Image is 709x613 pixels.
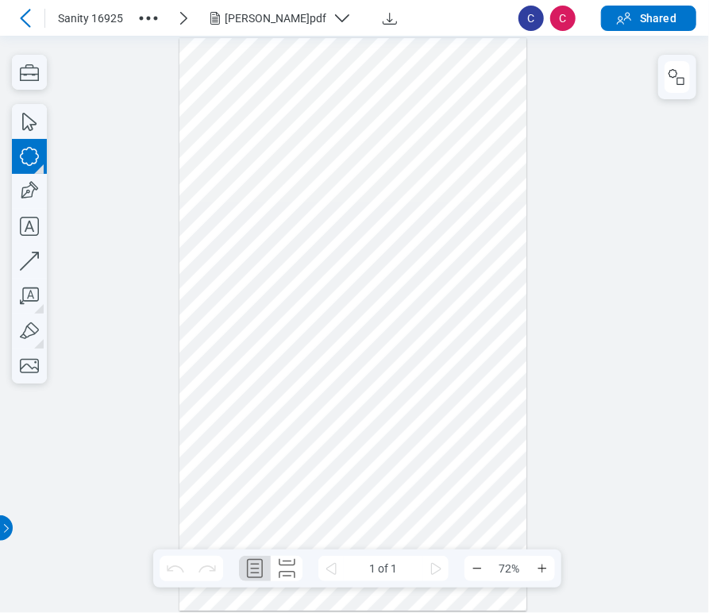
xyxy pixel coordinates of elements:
[225,10,326,26] div: [PERSON_NAME]pdf
[601,6,696,31] button: Shared
[239,556,271,581] button: Single Page Layout
[530,556,555,581] button: Zoom In
[191,556,223,581] button: Redo
[550,6,576,31] span: C
[271,556,302,581] button: Continuous Page Layout
[206,6,364,31] button: [PERSON_NAME]pdf
[518,6,544,31] span: C
[490,556,530,581] span: 72%
[160,556,191,581] button: Undo
[640,10,676,26] span: Shared
[58,10,123,26] span: Sanity 16925
[377,6,403,31] button: Download
[344,556,423,581] span: 1 of 1
[464,556,490,581] button: Zoom Out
